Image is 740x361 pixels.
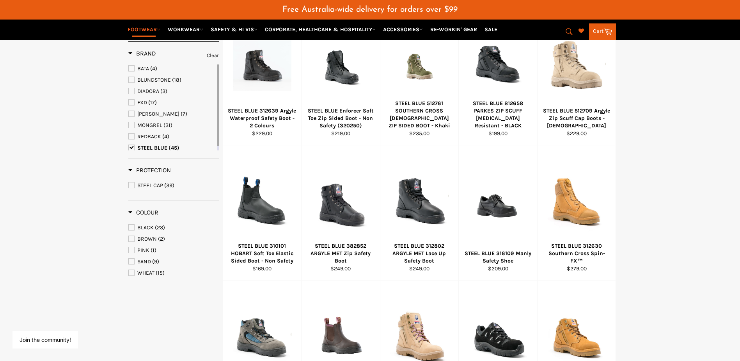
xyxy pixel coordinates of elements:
[464,250,532,265] div: STEEL BLUE 316109 Manly Safety Shoe
[148,99,157,106] span: (17)
[137,236,157,242] span: BROWN
[458,145,537,281] a: STEEL BLUE 316109 Manly Safety ShoeSTEEL BLUE 316109 Manly Safety Shoe$209.00
[128,98,215,107] a: FXD
[137,258,151,265] span: SAND
[458,10,537,145] a: STEEL BLUE 812658 PARKES ZIP SCUFF Electric Shock Resistant - BLACKSTEEL BLUE 812658 PARKES ZIP S...
[137,224,154,231] span: BLACK
[128,235,219,243] a: BROWN
[137,65,149,72] span: BATA
[262,23,379,36] a: CORPORATE, HEALTHCARE & HOSPITALITY
[208,23,261,36] a: SAFETY & HI VIS
[137,88,159,95] span: DIADORA
[128,181,219,190] a: STEEL CAP
[464,100,532,130] div: STEEL BLUE 812658 PARKES ZIP SCUFF [MEDICAL_DATA] Resistant - BLACK
[301,145,380,281] a: STEEL BLUE 382852 ARGYLE MET Zip Safety BootSTEEL BLUE 382852 ARGYLE MET Zip Safety Boot$249.00
[162,133,169,140] span: (4)
[150,65,157,72] span: (4)
[427,23,480,36] a: RE-WORKIN' GEAR
[163,122,172,129] span: (31)
[137,182,163,189] span: STEEL CAP
[307,242,375,265] div: STEEL BLUE 382852 ARGYLE MET Zip Safety Boot
[164,182,174,189] span: (39)
[137,122,162,129] span: MONGREL
[223,10,302,145] a: STEEL BLUE 312639 Argyle Waterproof Safety Boot - 2 ColoursSTEEL BLUE 312639 Argyle Waterproof Sa...
[137,133,161,140] span: REDBACK
[282,5,458,14] span: Free Australia-wide delivery for orders over $99
[124,23,163,36] a: FOOTWEAR
[158,236,165,242] span: (2)
[137,145,167,151] span: STEEL BLUE
[137,111,179,117] span: [PERSON_NAME]
[128,76,215,84] a: BLUNDSTONE
[228,107,296,130] div: STEEL BLUE 312639 Argyle Waterproof Safety Boot - 2 Colours
[155,224,165,231] span: (23)
[589,23,616,40] a: Cart
[137,247,149,254] span: PINK
[307,107,375,130] div: STEEL BLUE Enforcer Soft Toe Zip Sided Boot - Non Safety (320250)
[128,209,158,216] h3: Colour
[169,145,179,151] span: (45)
[207,51,219,60] a: Clear
[172,77,181,83] span: (18)
[128,50,156,57] h3: Brand
[165,23,206,36] a: WORKWEAR
[151,247,156,254] span: (1)
[20,336,71,343] button: Join the community!
[137,270,154,276] span: WHEAT
[156,270,165,276] span: (15)
[128,144,215,152] a: STEEL BLUE
[128,121,215,130] a: MONGREL
[385,100,454,130] div: STEEL BLUE 512761 SOUTHERN CROSS [DEMOGRAPHIC_DATA] ZIP SIDED BOOT - Khaki
[223,145,302,281] a: STEEL BLUE 310101 HOBART Soft Toe Elastic Sided Boot - Non SafetySTEEL BLUE 310101 HOBART Soft To...
[128,64,215,73] a: BATA
[542,107,611,130] div: STEEL BLUE 512709 Argyle Zip Scuff Cap Boots - [DEMOGRAPHIC_DATA]
[137,99,147,106] span: FXD
[152,258,159,265] span: (9)
[128,87,215,96] a: DIADORA
[160,88,167,95] span: (3)
[128,166,171,174] h3: Protection
[128,110,215,118] a: MACK
[481,23,500,36] a: SALE
[228,242,296,265] div: STEEL BLUE 310101 HOBART Soft Toe Elastic Sided Boot - Non Safety
[380,23,426,36] a: ACCESSORIES
[380,145,459,281] a: STEEL BLUE 312802 ARGYLE MET Lace Up Safety BootSTEEL BLUE 312802 ARGYLE MET Lace Up Safety Boot$...
[128,269,219,277] a: WHEAT
[128,257,219,266] a: SAND
[385,242,454,265] div: STEEL BLUE 312802 ARGYLE MET Lace Up Safety Boot
[380,10,459,145] a: STEEL BLUE 512761 SOUTHERN CROSS LADIES ZIP SIDED BOOT - KhakiSTEEL BLUE 512761 SOUTHERN CROSS [D...
[537,145,616,281] a: STEEL BLUE 312630 Southern Cross Spin-FX™STEEL BLUE 312630 Southern Cross Spin-FX™$279.00
[537,10,616,145] a: STEEL BLUE 512709 Argyle Zip Scuff Cap Boots - LadiesSTEEL BLUE 512709 Argyle Zip Scuff Cap Boots...
[542,242,611,265] div: STEEL BLUE 312630 Southern Cross Spin-FX™
[128,246,219,255] a: PINK
[301,10,380,145] a: STEEL BLUE Enforcer Soft Toe Zip Sided Boot - Non Safety (320250)STEEL BLUE Enforcer Soft Toe Zip...
[137,77,171,83] span: BLUNDSTONE
[128,223,219,232] a: BLACK
[181,111,187,117] span: (7)
[128,132,215,141] a: REDBACK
